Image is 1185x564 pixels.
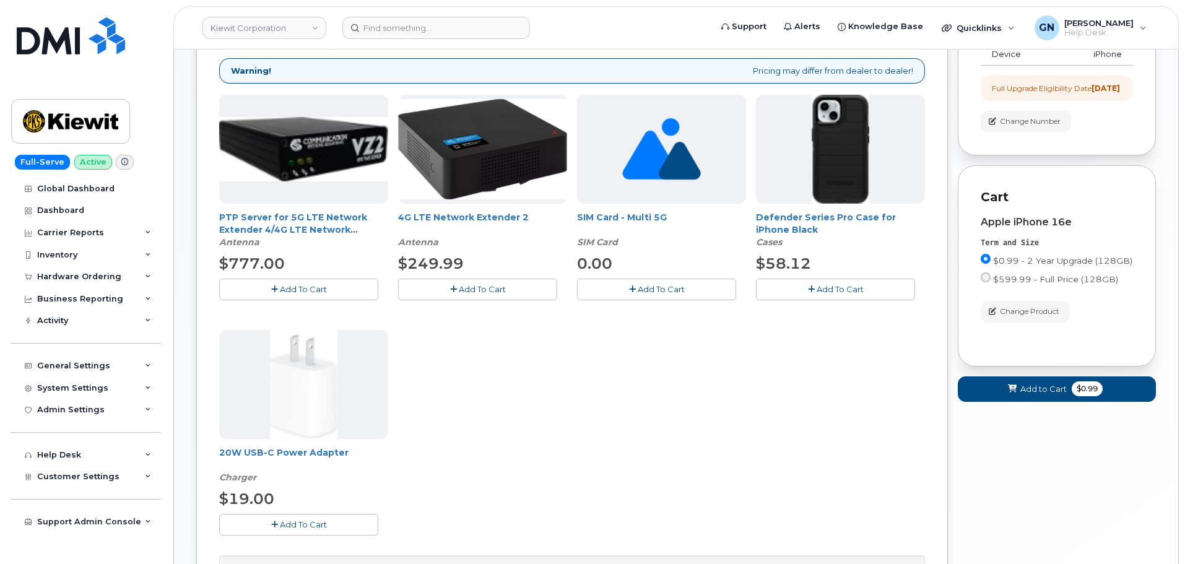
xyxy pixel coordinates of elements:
[1020,383,1067,395] span: Add to Cart
[756,236,782,248] em: Cases
[981,111,1071,132] button: Change Number
[219,117,388,181] img: Casa_Sysem.png
[981,272,991,282] input: $599.99 - Full Price (128GB)
[933,15,1023,40] div: Quicklinks
[398,99,567,199] img: 4glte_extender.png
[398,211,567,248] div: 4G LTE Network Extender 2
[280,284,327,294] span: Add To Cart
[756,212,896,235] a: Defender Series Pro Case for iPhone Black
[713,14,775,39] a: Support
[756,279,915,300] button: Add To Cart
[981,238,1133,248] div: Term and Size
[219,490,274,508] span: $19.00
[342,17,530,39] input: Find something...
[1064,28,1134,38] span: Help Desk
[1000,116,1061,127] span: Change Number
[219,211,388,248] div: PTP Server for 5G LTE Network Extender 4/4G LTE Network Extender 3
[280,519,327,529] span: Add To Cart
[1000,306,1059,317] span: Change Product
[1036,43,1133,66] td: iPhone
[1064,18,1134,28] span: [PERSON_NAME]
[756,254,811,272] span: $58.12
[992,83,1120,93] div: Full Upgrade Eligibility Date
[622,95,701,204] img: no_image_found-2caef05468ed5679b831cfe6fc140e25e0c280774317ffc20a367ab7fd17291e.png
[219,236,259,248] em: Antenna
[1072,381,1103,396] span: $0.99
[957,23,1002,33] span: Quicklinks
[219,472,256,483] em: Charger
[231,65,271,77] strong: Warning!
[756,211,925,248] div: Defender Series Pro Case for iPhone Black
[577,211,746,248] div: SIM Card - Multi 5G
[219,212,367,248] a: PTP Server for 5G LTE Network Extender 4/4G LTE Network Extender 3
[219,279,378,300] button: Add To Cart
[398,254,464,272] span: $249.99
[202,17,326,39] a: Kiewit Corporation
[981,217,1133,228] div: Apple iPhone 16e
[848,20,923,33] span: Knowledge Base
[398,279,557,300] button: Add To Cart
[958,376,1156,402] button: Add to Cart $0.99
[270,330,337,439] img: apple20w.jpg
[829,14,932,39] a: Knowledge Base
[981,301,1070,323] button: Change Product
[775,14,829,39] a: Alerts
[219,58,925,84] div: Pricing may differ from dealer to dealer!
[398,212,529,223] a: 4G LTE Network Extender 2
[459,284,506,294] span: Add To Cart
[1092,84,1120,93] strong: [DATE]
[219,447,349,458] a: 20W USB-C Power Adapter
[577,254,612,272] span: 0.00
[794,20,820,33] span: Alerts
[1026,15,1155,40] div: Geoffrey Newport
[577,212,667,223] a: SIM Card - Multi 5G
[817,284,864,294] span: Add To Cart
[981,43,1036,66] td: Device
[398,236,438,248] em: Antenna
[812,95,870,204] img: defenderiphone14.png
[577,279,736,300] button: Add To Cart
[638,284,685,294] span: Add To Cart
[1039,20,1054,35] span: GN
[993,256,1132,266] span: $0.99 - 2 Year Upgrade (128GB)
[219,446,388,484] div: 20W USB-C Power Adapter
[732,20,766,33] span: Support
[577,236,618,248] em: SIM Card
[993,274,1118,284] span: $599.99 - Full Price (128GB)
[981,188,1133,206] p: Cart
[981,254,991,264] input: $0.99 - 2 Year Upgrade (128GB)
[1131,510,1176,555] iframe: Messenger Launcher
[219,254,285,272] span: $777.00
[219,514,378,536] button: Add To Cart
